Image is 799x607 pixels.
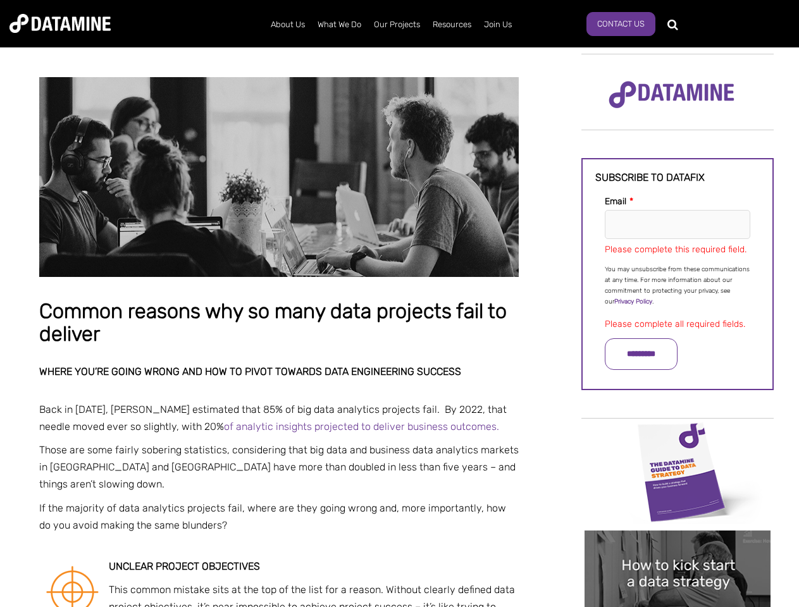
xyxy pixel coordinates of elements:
[9,14,111,33] img: Datamine
[595,172,760,183] h3: Subscribe to datafix
[605,319,745,329] label: Please complete all required fields.
[311,8,368,41] a: What We Do
[109,560,260,572] strong: Unclear project objectives
[39,366,519,377] h2: Where you’re going wrong and how to pivot towards data engineering success
[614,298,652,305] a: Privacy Policy
[605,196,626,207] span: Email
[39,500,519,534] p: If the majority of data analytics projects fail, where are they going wrong and, more importantly...
[586,12,655,36] a: Contact Us
[605,264,750,307] p: You may unsubscribe from these communications at any time. For more information about our commitm...
[39,441,519,493] p: Those are some fairly sobering statistics, considering that big data and business data analytics ...
[478,8,518,41] a: Join Us
[585,420,771,524] img: Data Strategy Cover thumbnail
[39,77,519,277] img: Common reasons why so many data projects fail to deliver
[605,244,746,255] label: Please complete this required field.
[368,8,426,41] a: Our Projects
[264,8,311,41] a: About Us
[600,73,743,117] img: Datamine Logo No Strapline - Purple
[39,401,519,435] p: Back in [DATE], [PERSON_NAME] estimated that 85% of big data analytics projects fail. By 2022, th...
[426,8,478,41] a: Resources
[224,420,499,432] a: of analytic insights projected to deliver business outcomes.
[39,300,519,345] h1: Common reasons why so many data projects fail to deliver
